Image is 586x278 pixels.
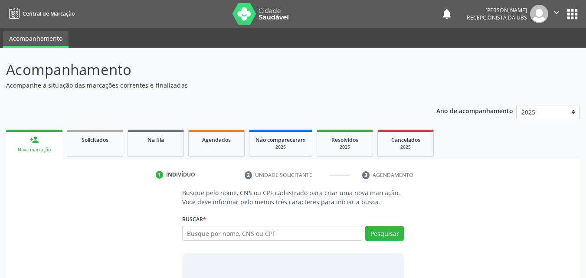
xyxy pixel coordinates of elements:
span: Cancelados [391,136,420,144]
button: notifications [441,8,453,20]
div: Nova marcação [12,147,56,153]
div: 2025 [255,144,306,150]
p: Ano de acompanhamento [436,105,513,116]
span: Resolvidos [331,136,358,144]
div: 2025 [384,144,427,150]
span: Não compareceram [255,136,306,144]
div: [PERSON_NAME] [467,7,527,14]
i:  [552,8,561,17]
div: person_add [29,135,39,144]
span: Agendados [202,136,231,144]
div: 1 [156,171,164,179]
span: Central de Marcação [23,10,75,17]
span: Na fila [147,136,164,144]
button:  [548,5,565,23]
label: Buscar [182,213,206,226]
p: Acompanhamento [6,59,408,81]
div: Indivíduo [166,171,195,179]
img: img [530,5,548,23]
a: Central de Marcação [6,7,75,21]
button: Pesquisar [365,226,404,241]
a: Acompanhamento [3,31,69,48]
p: Busque pelo nome, CNS ou CPF cadastrado para criar uma nova marcação. Você deve informar pelo men... [182,188,404,206]
div: 2025 [323,144,367,150]
input: Busque por nome, CNS ou CPF [182,226,363,241]
button: apps [565,7,580,22]
span: Solicitados [82,136,108,144]
p: Acompanhe a situação das marcações correntes e finalizadas [6,81,408,90]
span: Recepcionista da UBS [467,14,527,21]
